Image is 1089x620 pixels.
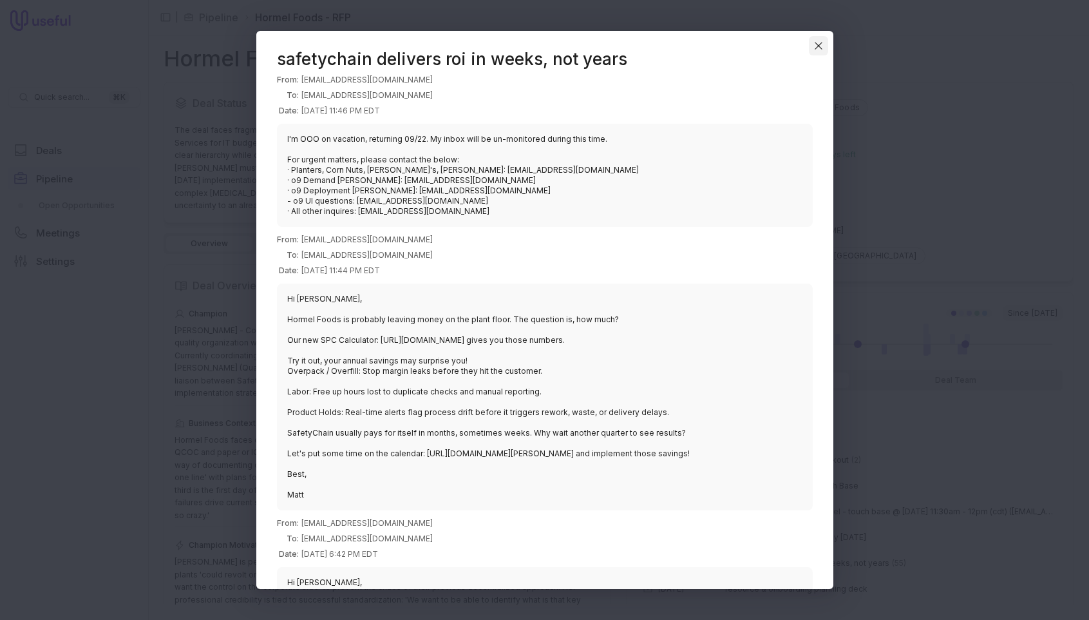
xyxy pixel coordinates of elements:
th: Date: [277,547,301,562]
button: Close [809,36,828,55]
td: [EMAIL_ADDRESS][DOMAIN_NAME] [301,516,433,531]
th: From: [277,516,301,531]
th: From: [277,72,301,88]
td: [EMAIL_ADDRESS][DOMAIN_NAME] [301,531,433,547]
blockquote: I'm OOO on vacation, returning 09/22. My inbox will be un-monitored during this time. For urgent ... [277,124,813,227]
th: From: [277,232,301,247]
header: safetychain delivers roi in weeks, not years [277,52,813,67]
td: [EMAIL_ADDRESS][DOMAIN_NAME] [301,88,433,103]
time: [DATE] 6:42 PM EDT [301,549,378,559]
blockquote: Hi [PERSON_NAME], Hormel Foods is probably leaving money on the plant floor. The question is, how... [277,284,813,510]
th: To: [277,531,301,547]
th: Date: [277,263,301,278]
time: [DATE] 11:44 PM EDT [301,266,380,275]
th: Date: [277,103,301,119]
th: To: [277,247,301,263]
td: [EMAIL_ADDRESS][DOMAIN_NAME] [301,232,433,247]
td: [EMAIL_ADDRESS][DOMAIN_NAME] [301,247,433,263]
time: [DATE] 11:46 PM EDT [301,106,380,115]
td: [EMAIL_ADDRESS][DOMAIN_NAME] [301,72,433,88]
th: To: [277,88,301,103]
